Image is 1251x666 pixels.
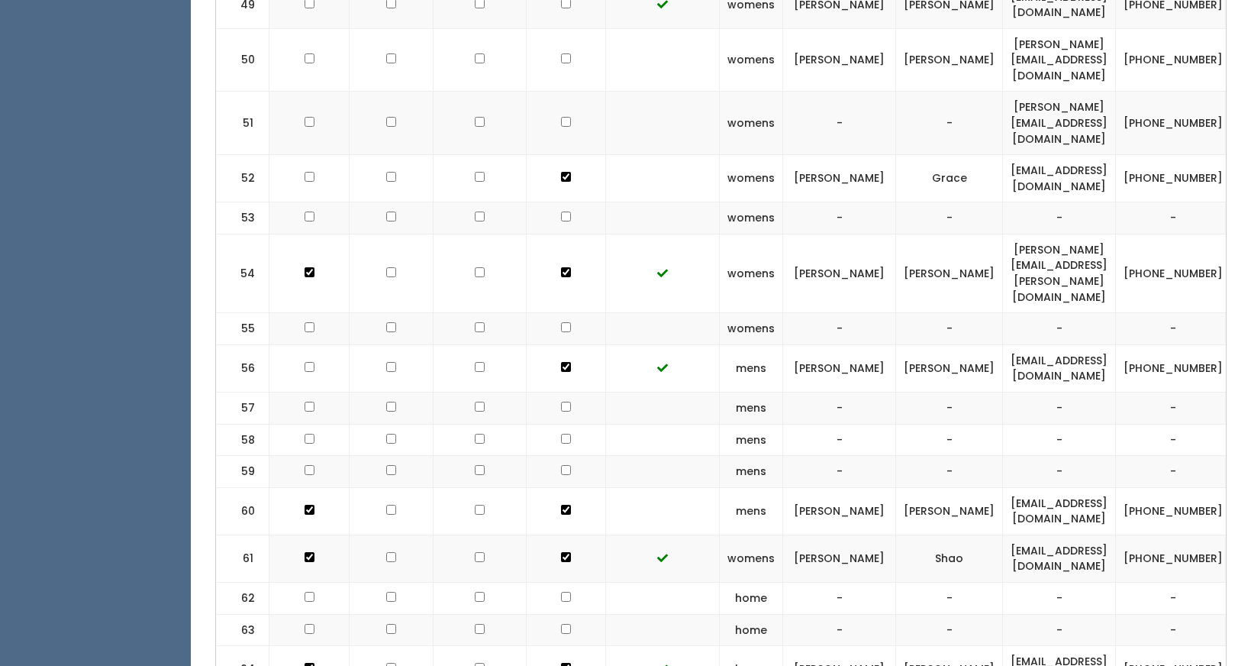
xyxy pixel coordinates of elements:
td: [PERSON_NAME] [783,28,896,92]
td: - [1003,456,1116,488]
td: [PERSON_NAME] [783,487,896,535]
td: 52 [216,155,269,202]
td: - [896,582,1003,614]
td: Grace [896,155,1003,202]
td: - [1003,392,1116,424]
td: 55 [216,313,269,345]
td: [PHONE_NUMBER] [1116,234,1231,312]
td: - [1003,582,1116,614]
td: 51 [216,92,269,155]
td: mens [720,456,783,488]
td: mens [720,424,783,456]
td: [PHONE_NUMBER] [1116,155,1231,202]
td: mens [720,487,783,535]
td: 62 [216,582,269,614]
td: home [720,614,783,646]
td: mens [720,344,783,392]
td: [EMAIL_ADDRESS][DOMAIN_NAME] [1003,487,1116,535]
td: 53 [216,202,269,234]
td: 50 [216,28,269,92]
td: 56 [216,344,269,392]
td: womens [720,202,783,234]
td: [PHONE_NUMBER] [1116,535,1231,582]
td: [PHONE_NUMBER] [1116,28,1231,92]
td: - [1003,614,1116,646]
td: [PERSON_NAME][EMAIL_ADDRESS][DOMAIN_NAME] [1003,92,1116,155]
td: womens [720,28,783,92]
td: [PERSON_NAME] [896,344,1003,392]
td: - [1116,392,1231,424]
td: home [720,582,783,614]
td: - [783,424,896,456]
td: - [896,313,1003,345]
td: 60 [216,487,269,535]
td: mens [720,392,783,424]
td: womens [720,92,783,155]
td: - [783,92,896,155]
td: - [896,202,1003,234]
td: 63 [216,614,269,646]
td: [PERSON_NAME] [783,155,896,202]
td: 59 [216,456,269,488]
td: [EMAIL_ADDRESS][DOMAIN_NAME] [1003,155,1116,202]
td: womens [720,155,783,202]
td: 57 [216,392,269,424]
td: [PHONE_NUMBER] [1116,487,1231,535]
td: - [783,202,896,234]
td: womens [720,535,783,582]
td: [PERSON_NAME][EMAIL_ADDRESS][DOMAIN_NAME] [1003,28,1116,92]
td: - [896,424,1003,456]
td: - [1003,202,1116,234]
td: - [783,313,896,345]
td: womens [720,234,783,312]
td: - [896,92,1003,155]
td: [PHONE_NUMBER] [1116,92,1231,155]
td: - [1116,456,1231,488]
td: [PHONE_NUMBER] [1116,344,1231,392]
td: [PERSON_NAME] [783,535,896,582]
td: - [1116,614,1231,646]
td: 54 [216,234,269,312]
td: 58 [216,424,269,456]
td: [PERSON_NAME] [896,234,1003,312]
td: - [1003,424,1116,456]
td: [PERSON_NAME][EMAIL_ADDRESS][PERSON_NAME][DOMAIN_NAME] [1003,234,1116,312]
td: - [896,392,1003,424]
td: - [896,614,1003,646]
td: womens [720,313,783,345]
td: - [1116,582,1231,614]
td: - [1003,313,1116,345]
td: [PERSON_NAME] [896,28,1003,92]
td: - [783,456,896,488]
td: [PERSON_NAME] [783,234,896,312]
td: - [783,582,896,614]
td: - [1116,202,1231,234]
td: - [896,456,1003,488]
td: [EMAIL_ADDRESS][DOMAIN_NAME] [1003,344,1116,392]
td: 61 [216,535,269,582]
td: Shao [896,535,1003,582]
td: [PERSON_NAME] [896,487,1003,535]
td: - [783,392,896,424]
td: [PERSON_NAME] [783,344,896,392]
td: - [1116,424,1231,456]
td: [EMAIL_ADDRESS][DOMAIN_NAME] [1003,535,1116,582]
td: - [1116,313,1231,345]
td: - [783,614,896,646]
